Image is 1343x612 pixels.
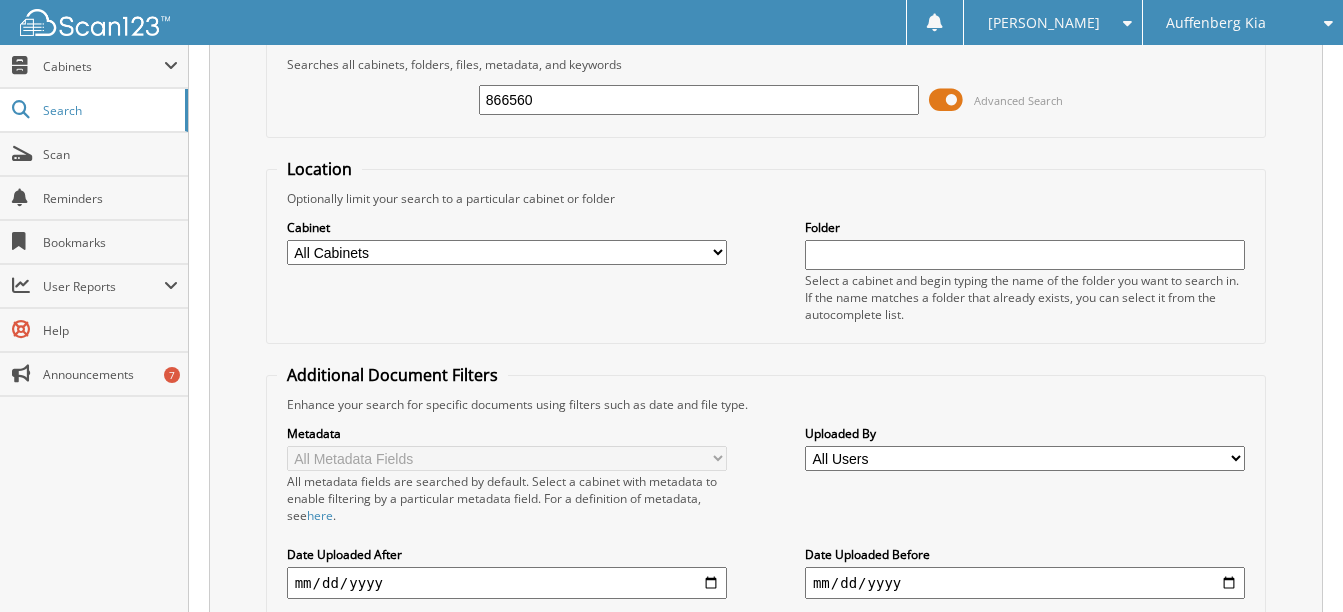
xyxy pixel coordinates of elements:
[43,146,178,163] span: Scan
[805,567,1245,599] input: end
[974,93,1063,108] span: Advanced Search
[43,322,178,339] span: Help
[805,425,1245,442] label: Uploaded By
[287,473,727,524] div: All metadata fields are searched by default. Select a cabinet with metadata to enable filtering b...
[805,546,1245,563] label: Date Uploaded Before
[43,190,178,207] span: Reminders
[805,272,1245,323] div: Select a cabinet and begin typing the name of the folder you want to search in. If the name match...
[277,396,1256,413] div: Enhance your search for specific documents using filters such as date and file type.
[287,219,727,236] label: Cabinet
[805,219,1245,236] label: Folder
[287,425,727,442] label: Metadata
[277,56,1256,73] div: Searches all cabinets, folders, files, metadata, and keywords
[287,567,727,599] input: start
[277,190,1256,207] div: Optionally limit your search to a particular cabinet or folder
[277,364,508,386] legend: Additional Document Filters
[287,546,727,563] label: Date Uploaded After
[164,367,180,383] div: 7
[307,507,333,524] a: here
[20,9,170,36] img: scan123-logo-white.svg
[1166,17,1266,29] span: Auffenberg Kia
[277,158,362,180] legend: Location
[988,17,1100,29] span: [PERSON_NAME]
[43,278,164,295] span: User Reports
[43,102,175,119] span: Search
[43,58,164,75] span: Cabinets
[43,234,178,251] span: Bookmarks
[43,366,178,383] span: Announcements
